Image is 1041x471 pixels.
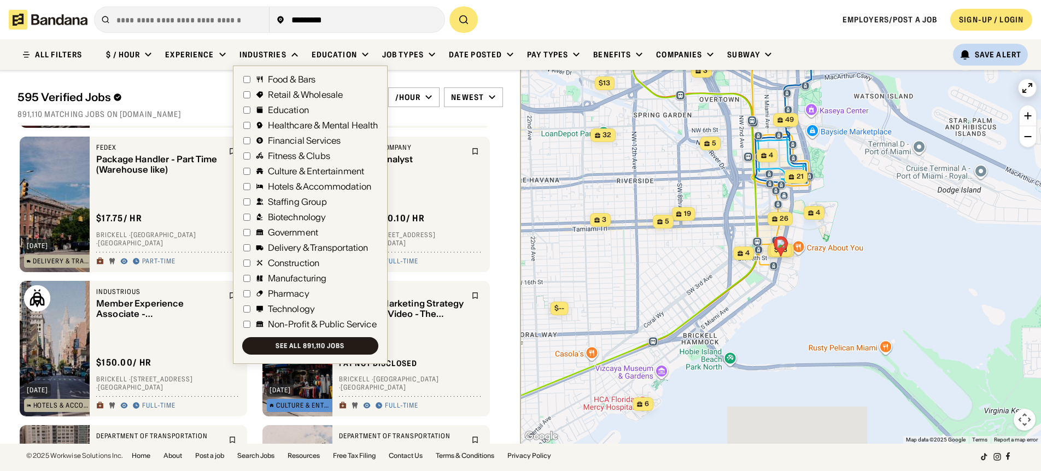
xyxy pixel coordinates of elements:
[385,257,418,266] div: Full-time
[268,151,330,160] div: Fitness & Clubs
[96,231,241,248] div: Brickell · [GEOGRAPHIC_DATA] · [GEOGRAPHIC_DATA]
[797,172,804,181] span: 21
[268,289,309,298] div: Pharmacy
[237,452,274,459] a: Search Jobs
[527,50,568,60] div: Pay Types
[554,304,564,312] span: $--
[523,429,559,444] a: Open this area in Google Maps (opens a new window)
[268,258,320,267] div: Construction
[339,231,483,248] div: Brickell · [STREET_ADDRESS] · [GEOGRAPHIC_DATA]
[17,109,503,119] div: 891,110 matching jobs on [DOMAIN_NAME]
[268,167,365,175] div: Culture & Entertainment
[975,50,1021,60] div: Save Alert
[645,399,649,409] span: 6
[436,452,494,459] a: Terms & Conditions
[972,437,987,443] a: Terms (opens in new tab)
[339,154,465,164] div: Business Analyst
[24,285,50,311] img: Industrious logo
[268,213,326,221] div: Biotechnology
[602,215,606,225] span: 3
[132,452,150,459] a: Home
[785,115,794,125] span: 49
[142,257,176,266] div: Part-time
[270,387,291,393] div: [DATE]
[96,287,222,296] div: Industrious
[268,121,378,129] div: Healthcare & Mental Health
[451,92,484,102] div: Newest
[96,298,222,319] div: Member Experience Associate - [GEOGRAPHIC_DATA] - 7298398
[385,402,418,410] div: Full-time
[268,243,369,252] div: Delivery & Transportation
[27,387,48,393] div: [DATE]
[703,66,707,75] span: 3
[96,143,222,152] div: Fedex
[96,357,151,368] div: $ 150.00 / hr
[523,429,559,444] img: Google
[994,437,1038,443] a: Report a map error
[816,208,820,217] span: 4
[268,90,343,99] div: Retail & Wholesale
[96,443,222,453] div: Air Traffic Control Specialist
[603,131,611,140] span: 32
[106,50,140,60] div: $ / hour
[745,249,750,258] span: 4
[339,443,465,463] div: Public Notice for Air Traffic Control Specialist
[288,452,320,459] a: Resources
[389,452,423,459] a: Contact Us
[780,214,788,223] span: 26
[339,298,465,319] div: Manager, Marketing Strategy & Premium Video - The Orchard - 8190548002
[339,287,465,296] div: The Orchard
[712,139,716,148] span: 5
[239,50,286,60] div: Industries
[17,126,503,444] div: grid
[727,50,760,60] div: Subway
[312,50,357,60] div: Education
[268,182,372,191] div: Hotels & Accommodation
[599,79,610,87] span: $13
[769,151,773,160] span: 4
[96,154,222,175] div: Package Handler - Part Time (Warehouse like)
[665,217,669,226] span: 5
[96,375,241,392] div: Brickell · [STREET_ADDRESS] · [GEOGRAPHIC_DATA]
[1014,409,1036,431] button: Map camera controls
[195,452,224,459] a: Post a job
[382,50,424,60] div: Job Types
[33,258,90,264] div: Delivery & Transportation
[449,50,502,60] div: Date Posted
[27,243,48,249] div: [DATE]
[268,197,327,206] div: Staffing Group
[33,402,90,409] div: Hotels & Accommodation
[9,10,87,30] img: Bandana logotype
[17,91,364,104] div: 595 Verified Jobs
[507,452,551,459] a: Privacy Policy
[268,304,315,313] div: Technology
[684,209,691,219] span: 19
[395,92,421,102] div: /hour
[656,50,702,60] div: Companies
[843,15,937,25] a: Employers/Post a job
[906,437,966,443] span: Map data ©2025 Google
[593,50,631,60] div: Benefits
[339,143,465,152] div: McKinsey & Company
[268,320,377,328] div: Non-Profit & Public Service
[268,105,309,114] div: Education
[276,343,344,349] div: See all 891,110 jobs
[268,136,341,145] div: Financial Services
[163,452,182,459] a: About
[268,274,327,282] div: Manufacturing
[35,51,82,58] div: ALL FILTERS
[333,452,376,459] a: Free Tax Filing
[26,452,123,459] div: © 2025 Workwise Solutions Inc.
[339,432,465,440] div: Department of Transportation
[268,75,316,84] div: Food & Bars
[165,50,214,60] div: Experience
[142,402,176,410] div: Full-time
[276,402,332,409] div: Culture & Entertainment
[268,228,319,237] div: Government
[339,375,483,392] div: Brickell · [GEOGRAPHIC_DATA] · [GEOGRAPHIC_DATA]
[96,432,222,440] div: Department of Transportation
[96,213,142,224] div: $ 17.75 / hr
[959,15,1024,25] div: SIGN-UP / LOGIN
